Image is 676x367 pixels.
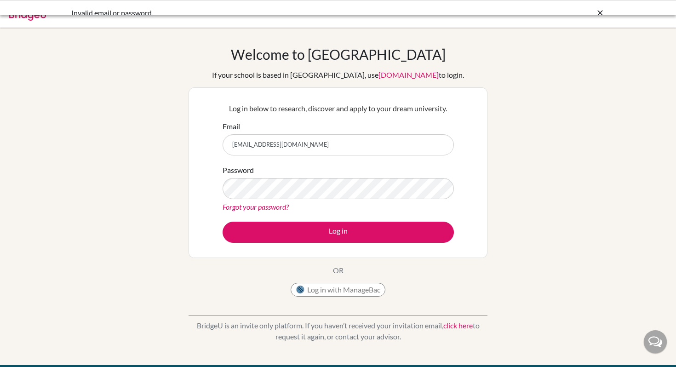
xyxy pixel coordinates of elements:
label: Email [223,121,240,132]
h1: Welcome to [GEOGRAPHIC_DATA] [231,46,446,63]
a: Forgot your password? [223,202,289,211]
label: Password [223,165,254,176]
button: Log in [223,222,454,243]
button: Log in with ManageBac [291,283,385,297]
div: If your school is based in [GEOGRAPHIC_DATA], use to login. [212,69,464,80]
div: Invalid email or password. [71,7,467,18]
a: [DOMAIN_NAME] [378,70,439,79]
p: OR [333,265,344,276]
p: BridgeU is an invite only platform. If you haven’t received your invitation email, to request it ... [189,320,487,342]
p: Log in below to research, discover and apply to your dream university. [223,103,454,114]
a: click here [443,321,473,330]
